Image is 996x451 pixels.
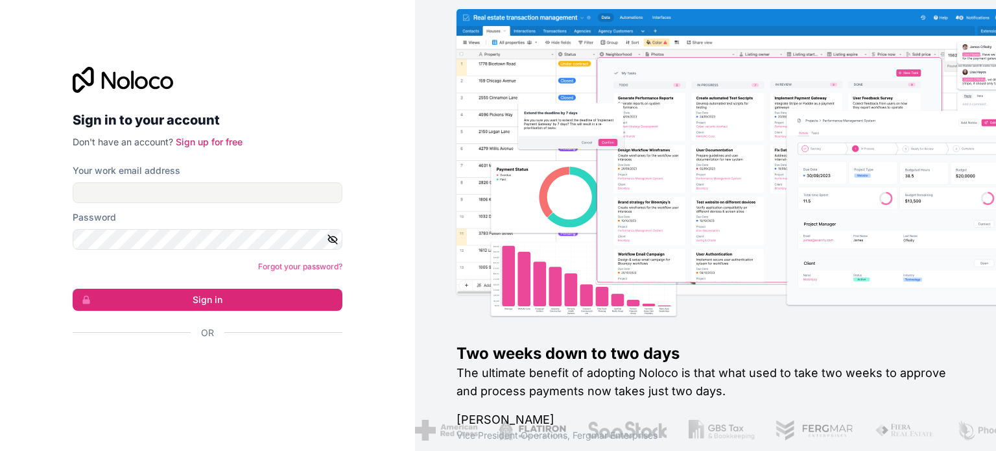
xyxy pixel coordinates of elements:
input: Email address [73,182,342,203]
h1: [PERSON_NAME] [456,411,954,429]
h2: The ultimate benefit of adopting Noloco is that what used to take two weeks to approve and proces... [456,364,954,400]
button: Sign in [73,289,342,311]
span: Don't have an account? [73,136,173,147]
input: Password [73,229,342,250]
img: /assets/american-red-cross-BAupjrZR.png [415,420,478,441]
span: Or [201,326,214,339]
label: Your work email address [73,164,180,177]
a: Forgot your password? [258,262,342,271]
h1: Two weeks down to two days [456,343,954,364]
label: Password [73,211,116,224]
a: Sign up for free [176,136,243,147]
h1: Vice President Operations , Fergmar Enterprises [456,429,954,442]
h2: Sign in to your account [73,108,342,132]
